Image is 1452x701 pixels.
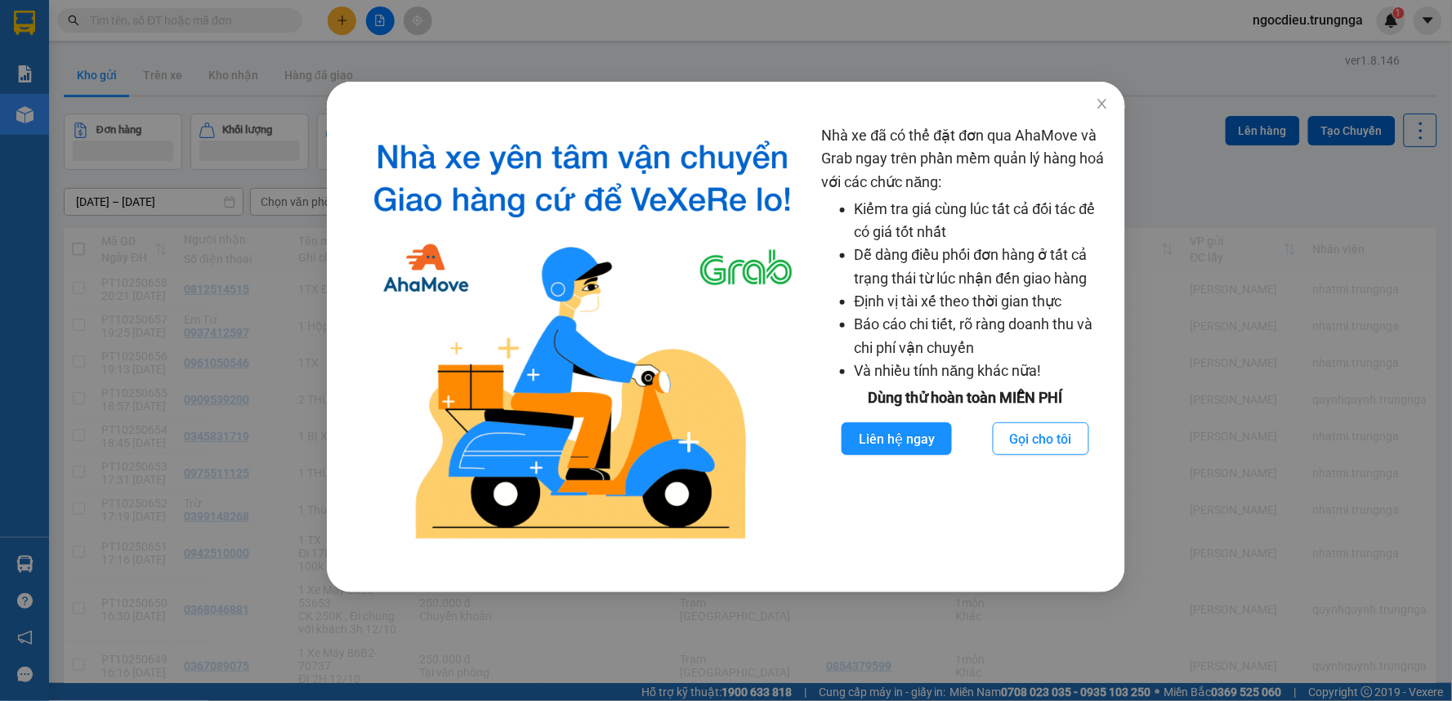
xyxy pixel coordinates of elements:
li: Định vị tài xế theo thời gian thực [855,290,1110,313]
li: Kiểm tra giá cùng lúc tất cả đối tác để có giá tốt nhất [855,198,1110,244]
button: Gọi cho tôi [993,422,1089,455]
div: Dùng thử hoàn toàn MIỄN PHÍ [822,386,1110,409]
span: Gọi cho tôi [1010,429,1072,449]
li: Báo cáo chi tiết, rõ ràng doanh thu và chi phí vận chuyển [855,313,1110,359]
li: Và nhiều tính năng khác nữa! [855,359,1110,382]
button: Liên hệ ngay [842,422,952,455]
button: Close [1079,82,1125,127]
span: close [1096,97,1109,110]
span: Liên hệ ngay [859,429,935,449]
li: Dễ dàng điều phối đơn hàng ở tất cả trạng thái từ lúc nhận đến giao hàng [855,243,1110,290]
div: Nhà xe đã có thể đặt đơn qua AhaMove và Grab ngay trên phần mềm quản lý hàng hoá với các chức năng: [822,124,1110,551]
img: logo [356,124,809,551]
